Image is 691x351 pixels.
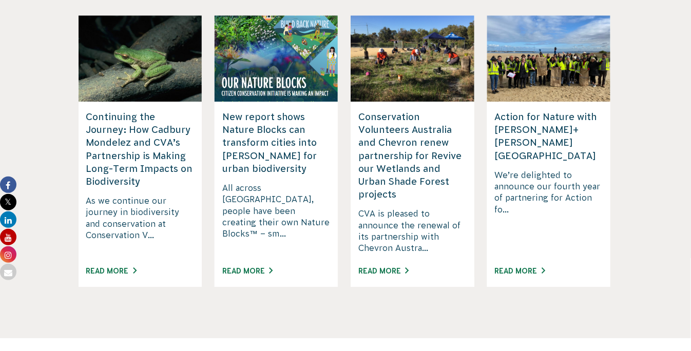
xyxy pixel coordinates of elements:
a: Read More [495,267,545,275]
a: Read More [358,267,409,275]
h5: Conservation Volunteers Australia and Chevron renew partnership for Revive our Wetlands and Urban... [358,110,466,201]
a: Read More [86,267,137,275]
h5: New report shows Nature Blocks can transform cities into [PERSON_NAME] for urban biodiversity [222,110,330,175]
p: All across [GEOGRAPHIC_DATA], people have been creating their own Nature Blocks™ – sm... [222,182,330,254]
h5: Continuing the Journey: How Cadbury Mondelez and CVA’s Partnership is Making Long-Term Impacts on... [86,110,194,188]
p: We’re delighted to announce our fourth year of partnering for Action fo... [495,169,603,254]
p: As we continue our journey in biodiversity and conservation at Conservation V... [86,195,194,254]
a: Read More [222,267,273,275]
h5: Action for Nature with [PERSON_NAME]+[PERSON_NAME] [GEOGRAPHIC_DATA] [495,110,603,162]
p: CVA is pleased to announce the renewal of its partnership with Chevron Austra... [358,208,466,254]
